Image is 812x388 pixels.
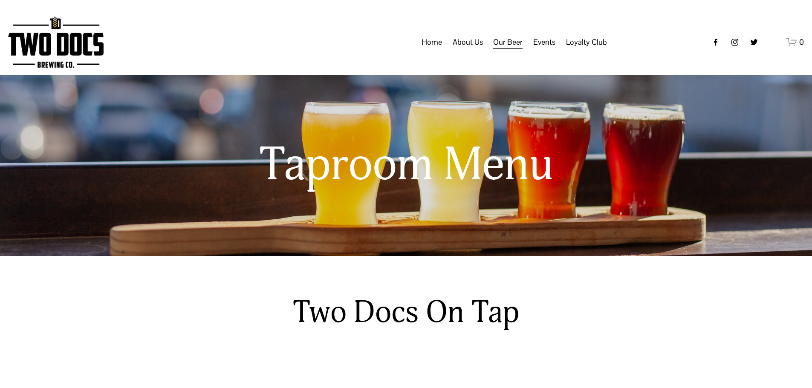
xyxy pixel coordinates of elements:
h2: Two Docs On Tap [260,294,552,332]
a: instagram-unauth [731,38,739,46]
span: About Us [453,35,483,49]
a: Home [422,34,442,50]
a: folder dropdown [533,34,555,50]
a: Facebook [711,38,720,46]
img: Two Docs Brewing Co. [8,16,104,68]
a: folder dropdown [566,34,607,50]
a: twitter-unauth [750,38,758,46]
a: folder dropdown [453,34,483,50]
a: 0 items in cart [786,37,804,47]
span: Loyalty Club [566,35,607,49]
span: Events [533,35,555,49]
span: 0 [799,37,804,47]
a: folder dropdown [493,34,523,50]
h1: Taproom Menu [182,140,630,191]
span: Our Beer [493,35,523,49]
